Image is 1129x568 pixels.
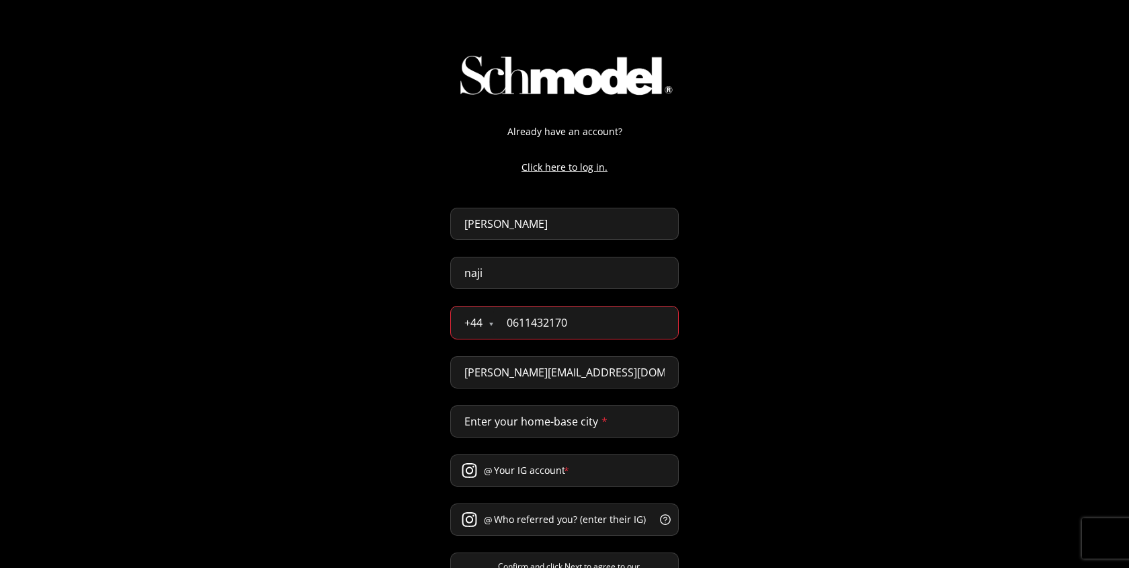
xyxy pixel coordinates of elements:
img: img [448,47,681,103]
p: Already have an account? [437,124,692,138]
span: @ [484,513,493,527]
a: Click here to log in. [437,160,692,174]
span: @ [484,464,493,478]
input: Phone [493,307,678,339]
